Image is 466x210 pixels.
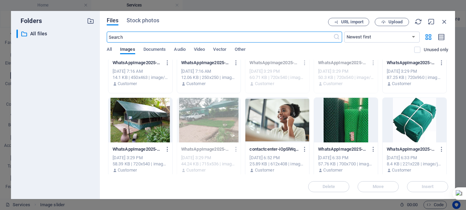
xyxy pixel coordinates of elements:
span: All [107,45,112,55]
div: [DATE] 7:16 AM [113,68,168,74]
div: [DATE] 6:33 PM [387,155,442,161]
div: 57.76 KB | 700x700 | image/jpeg [318,161,374,167]
p: Customer [118,81,137,87]
div: [DATE] 6:52 PM [249,155,305,161]
i: Close [441,18,448,25]
div: This file has already been selected or is not supported by this element [177,98,241,142]
p: Displays only files that are not in use on the website. Files added during this session can still... [424,47,448,53]
span: URL import [341,20,363,24]
span: Upload [388,20,403,24]
p: WhatsAppImage2025-09-29at20.18.201-w4Xfbh_av0WFn1LcWKNfjQ.jpeg [387,60,436,66]
button: URL import [328,18,369,26]
input: Search [107,32,333,43]
p: WhatsAppImage2025-09-29at20.46.331-H1uTxB_5U1ImAarVI12tIw.jpeg [318,146,367,152]
p: WhatsAppImage2025-09-29at20.18.212-yfpLvknZ8i4in64pzKJZ4A.jpeg [113,146,162,152]
div: 14.1 KB | 450x463 | image/jpeg [113,74,168,81]
i: Minimize [428,18,435,25]
div: [DATE] 3:29 PM [181,155,237,161]
p: Folders [16,16,42,25]
p: WhatsAppImage2025-10-01at12.29.48-00TrMPupeXUVFVfqrAnL1w.jpeg [181,60,230,66]
span: Video [194,45,205,55]
div: 87.25 KB | 720x960 | image/jpeg [387,74,442,81]
span: Vector [213,45,226,55]
button: Upload [375,18,409,26]
p: Customer [255,81,274,87]
p: WhatsAppImage2025-09-29at20.46.332-gfFg-6ILLriLSDSzxMnpfw.jpeg [387,146,436,152]
p: Customer [392,167,411,173]
div: 44.24 KB | 715x536 | image/jpeg [181,161,237,167]
div: 60.71 KB | 720x540 | image/jpeg [249,74,305,81]
p: WhatsAppImage2025-10-01at12.29.481-HTDhosgzyouCMJtPiKv7BQ.jpeg [113,60,162,66]
p: Customer [255,167,274,173]
span: Stock photos [127,16,159,25]
p: WhatsAppImage2025-09-29at20.18.193-0IpakjuKWMnz0TIDzJl7UQ.jpeg [249,60,299,66]
div: 25.89 KB | 612x408 | image/jpeg [249,161,305,167]
p: Customer [323,167,342,173]
p: WhatsAppImage2025-09-29at20.18.213-mJ2Z5CAiqrwbUtJ4bEEuDA.jpeg [181,146,230,152]
p: Customer [118,167,137,173]
p: Customer [392,81,411,87]
div: [DATE] 3:29 PM [387,68,442,74]
span: Documents [143,45,166,55]
i: Create new folder [87,17,94,25]
span: Other [235,45,246,55]
div: [DATE] 6:33 PM [318,155,374,161]
span: Audio [174,45,185,55]
div: [DATE] 3:29 PM [113,155,168,161]
p: Customer [323,81,342,87]
p: Customer [186,81,206,87]
div: 58.39 KB | 720x540 | image/jpeg [113,161,168,167]
div: 12.06 KB | 250x250 | image/jpeg [181,74,237,81]
p: contactcenter-iOp5lWqAMC5LtVNPNomsJA.jpg [249,146,299,152]
div: ​ [16,30,18,38]
span: Files [107,16,119,25]
p: Customer [186,167,206,173]
p: All files [30,30,82,38]
div: [DATE] 7:16 AM [181,68,237,74]
div: 50.3 KB | 720x540 | image/jpeg [318,74,374,81]
div: [DATE] 3:29 PM [249,68,305,74]
div: [DATE] 3:29 PM [318,68,374,74]
span: Images [120,45,135,55]
i: Reload [415,18,422,25]
p: WhatsAppImage2025-09-29at20.18.192-BfFIaLhEOxZ1NO8XIKoiVA.jpeg [318,60,367,66]
div: 8.4 KB | 221x228 | image/jpeg [387,161,442,167]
